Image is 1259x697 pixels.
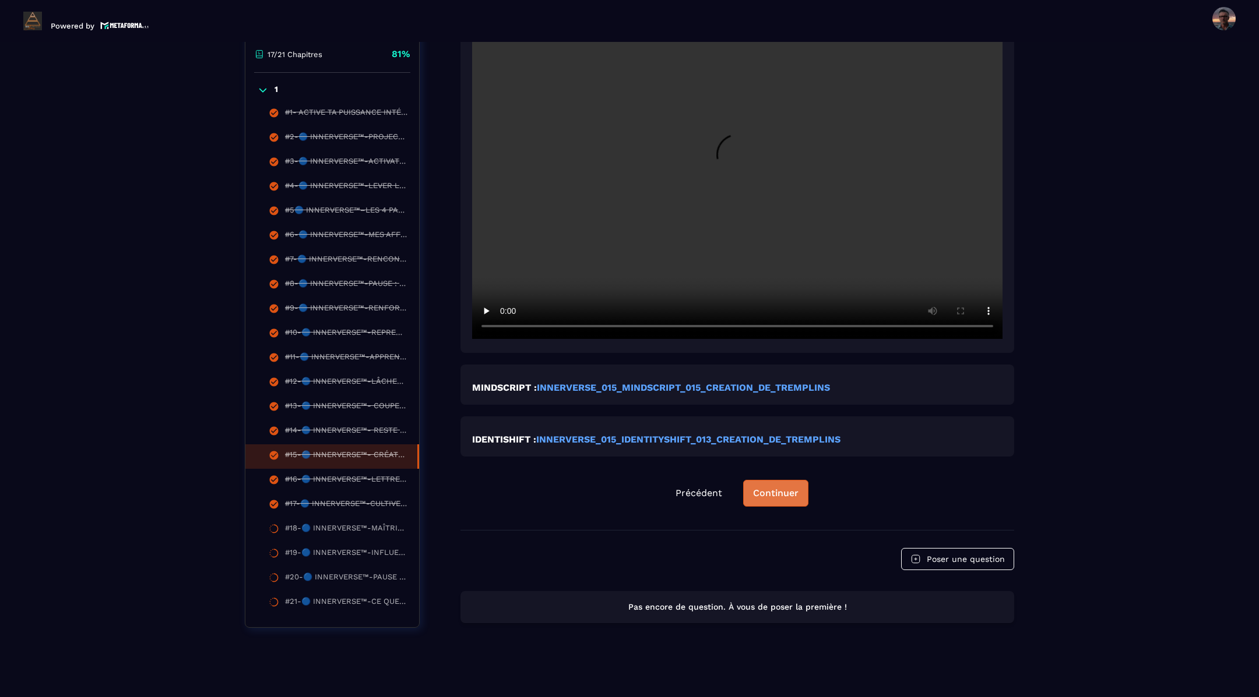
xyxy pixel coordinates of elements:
button: Continuer [743,480,808,507]
div: #18-🔵 INNERVERSE™-MAÎTRISER VOE ÉMOTIONS [285,523,407,536]
div: #6-🔵 INNERVERSE™-MES AFFIRMATIONS POSITIVES [285,230,407,243]
a: INNERVERSE_015_MINDSCRIPT_015_CREATION_DE_TREMPLINS [537,382,830,393]
img: logo [100,20,149,30]
div: #1- ACTIVE TA PUISSANCE INTÉRIEURE [285,108,407,121]
strong: IDENTISHIFT : [472,434,536,445]
button: Précédent [666,480,732,506]
p: Pas encore de question. À vous de poser la première ! [471,602,1004,613]
div: #13-🔵 INNERVERSE™- COUPER LES SACS DE SABLE [285,401,407,414]
a: INNERVERSE_015_IDENTITYSHIFT_013_CREATION_DE_TREMPLINS [536,434,840,445]
div: #2-🔵 INNERVERSE™-PROJECTION & TRANSFORMATION PERSONNELLE [285,132,407,145]
div: #11-🔵 INNERVERSE™-APPRENDS À DIRE NON [285,352,407,365]
div: #21-🔵 INNERVERSE™-CE QUE TU ATTIRES [285,597,407,610]
p: 1 [275,84,278,96]
button: Poser une question [901,548,1014,570]
div: #8-🔵 INNERVERSE™-PAUSE : TU VIENS D’ACTIVER TON NOUVEAU CYCLE [285,279,407,292]
p: 17/21 Chapitres [268,49,322,58]
div: #5🔵 INNERVERSE™–LES 4 PALIERS VERS TA PRISE DE CONSCIENCE RÉUSSIE [285,206,407,218]
div: #4-🔵 INNERVERSE™-LEVER LES VOILES INTÉRIEURS [285,181,407,194]
div: #10-🔵 INNERVERSE™-REPRENDS TON POUVOIR [285,328,407,341]
p: Powered by [51,22,94,30]
div: #7-🔵 INNERVERSE™-RENCONTRE AVEC TON ENFANT INTÉRIEUR. [285,254,407,267]
div: #19-🔵 INNERVERSE™-INFLUENCE DES ÉMOTIONS SUR L'ACTION [285,548,407,561]
div: #3-🔵 INNERVERSE™-ACTIVATION PUISSANTE [285,157,407,169]
div: #15-🔵 INNERVERSE™- CRÉATION DE TREMPLINS [285,450,406,463]
img: logo-branding [23,12,42,30]
div: #20-🔵 INNERVERSE™-PAUSE DE RECONNAISSANCE ET RESET ENERGETIQUE [285,572,407,585]
div: Continuer [753,487,799,499]
div: #14-🔵 INNERVERSE™- RESTE TOI-MÊME [285,426,407,438]
div: #12-🔵 INNERVERSE™-LÂCHER-PRISE [285,377,407,390]
p: 81% [392,48,410,61]
div: #9-🔵 INNERVERSE™-RENFORCE TON MINDSET [285,303,407,316]
div: #17-🔵 INNERVERSE™-CULTIVEZ UN MINDSET POSITIF [285,499,407,512]
strong: MINDSCRIPT : [472,382,537,393]
div: #16-🔵 INNERVERSE™-LETTRE DE COLÈRE [285,475,407,487]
